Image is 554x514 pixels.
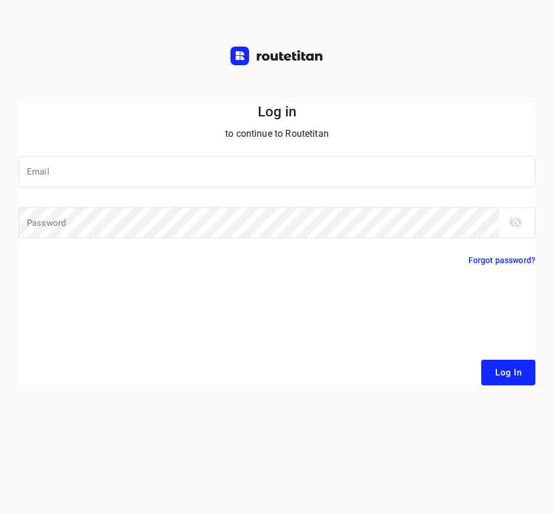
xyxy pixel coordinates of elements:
[495,365,521,380] span: Log In
[19,126,535,142] p: to continue to Routetitan
[481,360,535,385] button: Log In
[504,211,527,234] button: toggle password visibility
[468,253,535,267] p: Forgot password?
[19,102,535,121] h5: Log in
[230,47,324,65] img: Routetitan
